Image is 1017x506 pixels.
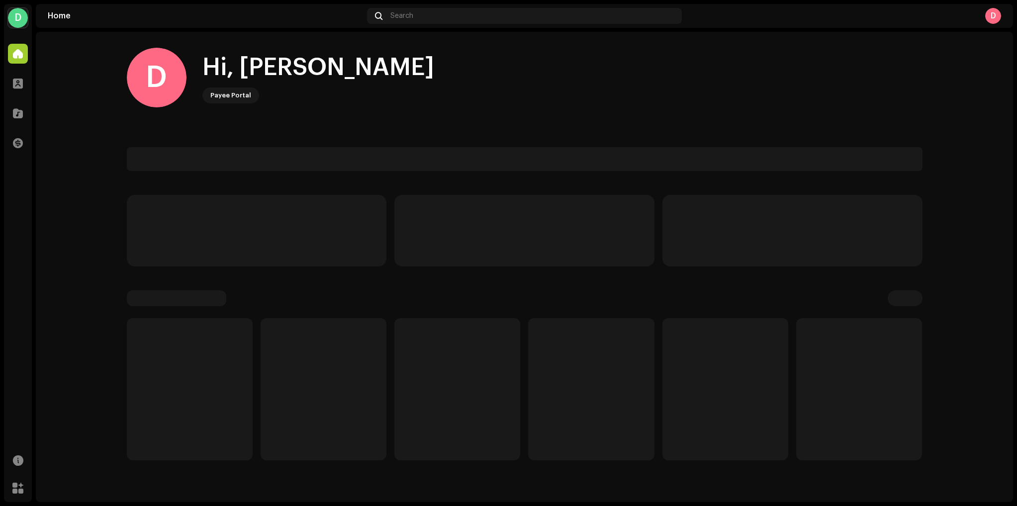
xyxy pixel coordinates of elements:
div: Payee Portal [210,89,251,101]
span: Search [390,12,413,20]
div: Home [48,12,363,20]
div: Hi, [PERSON_NAME] [202,52,434,84]
div: D [985,8,1001,24]
div: D [127,48,186,107]
div: D [8,8,28,28]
